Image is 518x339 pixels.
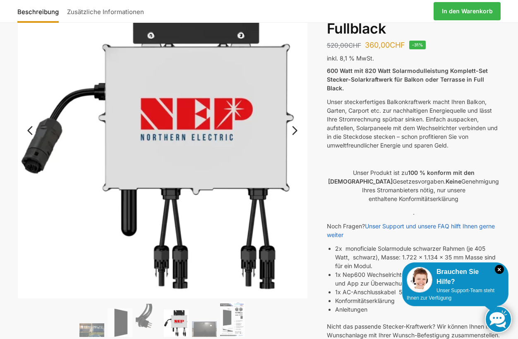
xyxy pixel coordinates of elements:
a: Zusätzliche Informationen [63,1,148,21]
a: Beschreibung [17,1,63,21]
li: 1x AC-Anschlusskabel 5 m [335,288,501,296]
img: TommaTech Vorderseite [108,308,132,337]
img: Balkonkraftwerk 600/810 Watt Fullblack – Bild 6 [220,302,245,337]
bdi: 520,00 [327,41,361,49]
span: inkl. 8,1 % MwSt. [327,55,374,62]
span: -31% [409,41,426,49]
a: Unser Support und unsere FAQ hilft Ihnen gerne weiter [327,223,495,238]
li: Anleitungen [335,305,501,314]
a: In den Warenkorb [434,2,501,20]
bdi: 360,00 [365,41,405,49]
span: Unser Support-Team steht Ihnen zur Verfügung [407,288,494,301]
img: Anschlusskabel-3meter_schweizer-stecker [136,304,161,337]
strong: Keine [446,178,461,185]
li: Konformitätserklärung [335,296,501,305]
div: Brauchen Sie Hilfe? [407,267,504,287]
p: . [327,208,501,217]
li: 1x Nep600 Wechselrichter (600 Watt) mit WLAN-Funktion und App zur Überwachung der Erträge [335,270,501,288]
strong: 100 % konform mit den [DEMOGRAPHIC_DATA] [328,169,475,185]
span: CHF [390,41,405,49]
p: Unser steckerfertiges Balkonkraftwerk macht Ihren Balkon, Garten, Carport etc. zur nachhaltigen E... [327,97,501,150]
strong: 600 Watt mit 820 Watt Solarmodulleistung Komplett-Set Stecker-Solarkraftwerk für Balkon oder Terr... [327,67,488,92]
img: 2 Balkonkraftwerke [79,323,104,337]
i: Schließen [495,265,504,274]
span: CHF [348,41,361,49]
p: Unser Produkt ist zu Gesetzesvorgaben. Genehmigung Ihres Stromanbieters nötig, nur unsere enthalt... [327,168,501,203]
img: Balkonkraftwerk 600/810 Watt Fullblack – Bild 5 [192,321,217,337]
img: Customer service [407,267,432,293]
li: 2x monoficiale Solarmodule schwarzer Rahmen (je 405 Watt, schwarz), Masse: 1.722 x 1.134 x 35 mm ... [335,244,501,270]
img: NEP 800 Drosselbar auf 600 Watt [164,310,189,337]
p: Noch Fragen? [327,222,501,239]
